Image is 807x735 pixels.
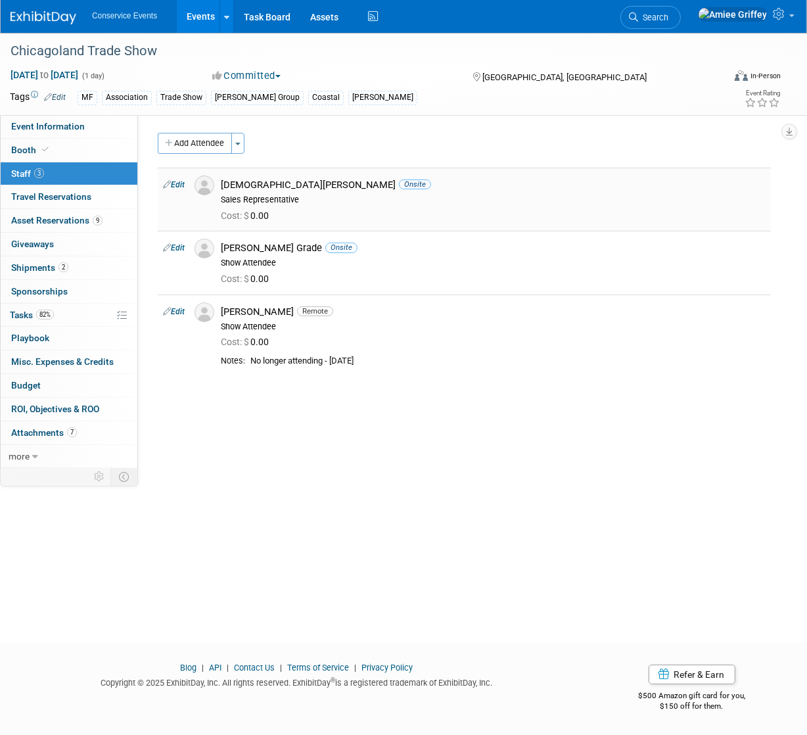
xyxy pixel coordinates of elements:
span: 0.00 [221,337,274,347]
span: Asset Reservations [11,215,103,225]
span: Event Information [11,121,85,131]
span: | [198,663,207,673]
img: Format-Inperson.png [735,70,748,81]
span: Playbook [11,333,49,343]
span: Onsite [325,243,357,252]
a: more [1,445,137,468]
div: Notes: [221,356,245,366]
span: Booth [11,145,51,155]
span: Remote [297,306,333,316]
a: Staff3 [1,162,137,185]
td: Personalize Event Tab Strip [88,468,111,485]
button: Add Attendee [158,133,232,154]
a: Edit [163,307,185,316]
span: Giveaways [11,239,54,249]
span: Cost: $ [221,273,250,284]
a: Misc. Expenses & Credits [1,350,137,373]
a: Tasks82% [1,304,137,327]
span: 2 [58,262,68,272]
div: Trade Show [156,91,206,105]
a: Blog [180,663,196,673]
a: Edit [163,180,185,189]
a: Shipments2 [1,256,137,279]
span: Travel Reservations [11,191,91,202]
a: ROI, Objectives & ROO [1,398,137,421]
span: Budget [11,380,41,391]
img: Associate-Profile-5.png [195,302,214,322]
a: Event Information [1,115,137,138]
a: Privacy Policy [361,663,413,673]
a: API [209,663,221,673]
a: Budget [1,374,137,397]
div: Event Format [669,68,781,88]
span: Staff [11,168,44,179]
div: Show Attendee [221,321,766,332]
div: [PERSON_NAME] Group [211,91,304,105]
img: ExhibitDay [11,11,76,24]
span: ROI, Objectives & ROO [11,404,99,414]
div: MF [78,91,97,105]
div: Coastal [308,91,344,105]
span: | [223,663,232,673]
div: In-Person [750,71,781,81]
a: Terms of Service [287,663,349,673]
span: Attachments [11,427,77,438]
a: Giveaways [1,233,137,256]
sup: ® [331,676,335,684]
span: Cost: $ [221,210,250,221]
td: Tags [10,90,66,105]
span: [DATE] [DATE] [10,69,79,81]
img: Associate-Profile-5.png [195,239,214,258]
span: 0.00 [221,210,274,221]
span: 82% [36,310,54,320]
span: more [9,451,30,462]
div: No longer attending - [DATE] [250,356,766,367]
td: Toggle Event Tabs [111,468,138,485]
span: | [351,663,359,673]
span: Sponsorships [11,286,68,296]
span: Onsite [399,179,431,189]
span: Tasks [10,310,54,320]
img: Amiee Griffey [698,7,768,22]
div: Chicagoland Trade Show [6,39,715,63]
div: [PERSON_NAME] [221,306,766,318]
span: 3 [34,168,44,178]
div: $150 off for them. [603,701,781,712]
span: (1 day) [81,72,104,80]
span: | [277,663,285,673]
span: 7 [67,427,77,437]
span: Conservice Events [92,11,157,20]
a: Attachments7 [1,421,137,444]
a: Travel Reservations [1,185,137,208]
i: Booth reservation complete [42,146,49,153]
div: [PERSON_NAME] [348,91,417,105]
span: Search [638,12,668,22]
span: Cost: $ [221,337,250,347]
div: [PERSON_NAME] Grade [221,242,766,254]
span: Shipments [11,262,68,273]
span: 9 [93,216,103,225]
div: Copyright © 2025 ExhibitDay, Inc. All rights reserved. ExhibitDay is a registered trademark of Ex... [10,674,583,689]
span: [GEOGRAPHIC_DATA], [GEOGRAPHIC_DATA] [482,72,647,82]
span: Misc. Expenses & Credits [11,356,114,367]
a: Asset Reservations9 [1,209,137,232]
div: Association [102,91,152,105]
a: Booth [1,139,137,162]
div: [DEMOGRAPHIC_DATA][PERSON_NAME] [221,179,766,191]
span: 0.00 [221,273,274,284]
div: Event Rating [745,90,780,97]
a: Contact Us [234,663,275,673]
span: to [38,70,51,80]
a: Edit [163,243,185,252]
a: Search [620,6,681,29]
button: Committed [208,69,286,83]
a: Edit [44,93,66,102]
div: Sales Representative [221,195,766,205]
div: Show Attendee [221,258,766,268]
a: Playbook [1,327,137,350]
div: $500 Amazon gift card for you, [603,682,781,712]
a: Sponsorships [1,280,137,303]
a: Refer & Earn [649,665,735,684]
img: Associate-Profile-5.png [195,176,214,195]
